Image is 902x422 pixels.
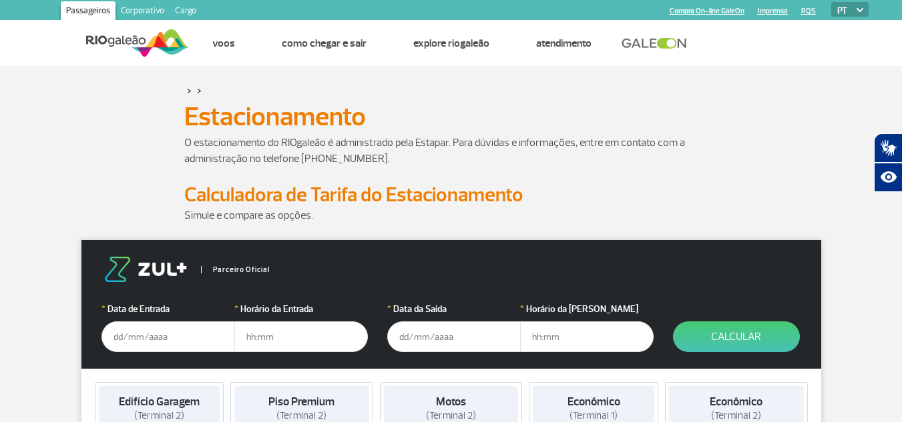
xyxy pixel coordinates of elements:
span: Parceiro Oficial [201,266,270,273]
h1: Estacionamento [184,105,718,128]
p: Simule e compare as opções. [184,207,718,223]
a: Corporativo [116,1,170,23]
span: (Terminal 2) [134,409,184,422]
strong: Econômico [568,395,620,409]
label: Data de Entrada [101,302,235,316]
label: Horário da [PERSON_NAME] [520,302,654,316]
span: (Terminal 1) [570,409,618,422]
a: Cargo [170,1,202,23]
label: Data da Saída [387,302,521,316]
button: Abrir tradutor de língua de sinais. [874,133,902,163]
input: dd/mm/aaaa [101,321,235,352]
button: Calcular [673,321,800,352]
strong: Econômico [710,395,762,409]
input: hh:mm [520,321,654,352]
a: Imprensa [758,7,788,15]
strong: Motos [436,395,466,409]
span: (Terminal 2) [426,409,476,422]
a: RQS [801,7,816,15]
img: logo-zul.png [101,257,190,282]
a: Compra On-line GaleOn [670,7,744,15]
button: Abrir recursos assistivos. [874,163,902,192]
a: Voos [212,37,235,50]
a: > [187,83,192,98]
strong: Edifício Garagem [119,395,200,409]
input: dd/mm/aaaa [387,321,521,352]
strong: Piso Premium [268,395,334,409]
p: O estacionamento do RIOgaleão é administrado pela Estapar. Para dúvidas e informações, entre em c... [184,135,718,167]
a: Como chegar e sair [282,37,367,50]
span: (Terminal 2) [276,409,326,422]
span: (Terminal 2) [711,409,761,422]
label: Horário da Entrada [234,302,368,316]
a: Atendimento [536,37,592,50]
input: hh:mm [234,321,368,352]
h2: Calculadora de Tarifa do Estacionamento [184,183,718,207]
a: Explore RIOgaleão [413,37,489,50]
a: > [197,83,202,98]
a: Passageiros [61,1,116,23]
div: Plugin de acessibilidade da Hand Talk. [874,133,902,192]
